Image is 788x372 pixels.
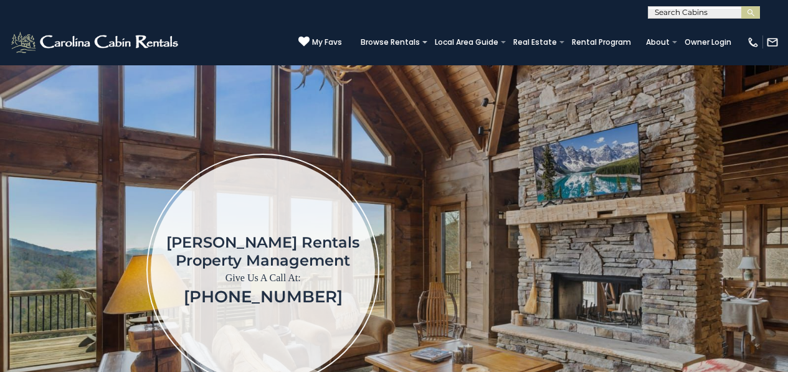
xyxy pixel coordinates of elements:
a: Local Area Guide [429,34,505,51]
a: Rental Program [566,34,637,51]
a: About [640,34,676,51]
a: Browse Rentals [354,34,426,51]
h1: [PERSON_NAME] Rentals Property Management [166,233,359,269]
img: phone-regular-white.png [747,36,759,49]
a: [PHONE_NUMBER] [184,287,343,307]
img: mail-regular-white.png [766,36,779,49]
a: My Favs [298,36,342,49]
a: Real Estate [507,34,563,51]
p: Give Us A Call At: [166,269,359,287]
img: White-1-2.png [9,30,182,55]
span: My Favs [312,37,342,48]
a: Owner Login [678,34,738,51]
